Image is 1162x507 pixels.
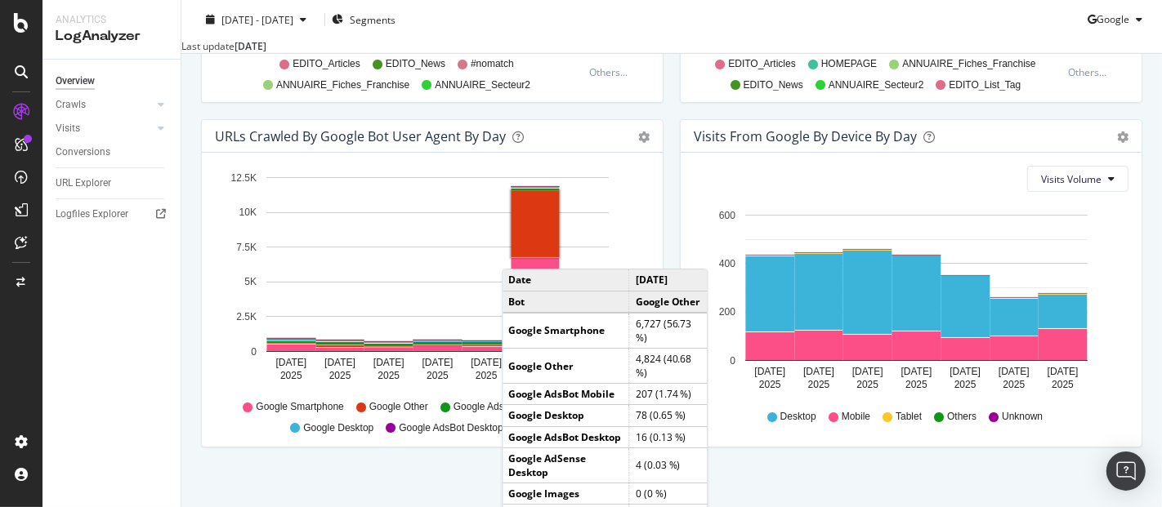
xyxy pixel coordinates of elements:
[56,120,80,137] div: Visits
[329,371,351,382] text: 2025
[231,172,257,184] text: 12.5K
[856,379,878,390] text: 2025
[629,426,707,447] td: 16 (0.13 %)
[1041,172,1102,186] span: Visits Volume
[56,120,153,137] a: Visits
[999,366,1030,377] text: [DATE]
[56,13,168,27] div: Analytics
[503,405,629,426] td: Google Desktop
[303,421,373,435] span: Google Desktop
[503,483,629,505] td: Google Images
[1048,366,1079,377] text: [DATE]
[728,57,795,71] span: EDITO_Articles
[950,78,1021,92] span: EDITO_List_Tag
[1106,451,1146,491] div: Open Intercom Messenger
[251,346,257,358] text: 0
[244,277,257,288] text: 5K
[56,96,153,113] a: Crawls
[280,371,302,382] text: 2025
[56,206,169,223] a: Logfiles Explorer
[905,379,927,390] text: 2025
[399,421,503,435] span: Google AdsBot Desktop
[1052,379,1074,390] text: 2025
[427,371,449,382] text: 2025
[719,210,735,221] text: 600
[629,447,707,483] td: 4 (0.03 %)
[1003,379,1026,390] text: 2025
[332,7,396,33] button: Segments
[694,205,1122,394] svg: A chart.
[369,400,428,414] span: Google Other
[719,307,735,318] text: 200
[194,11,318,27] button: [DATE] - [DATE]
[435,78,530,92] span: ANNUAIRE_Secteur2
[503,291,629,313] td: Bot
[744,78,803,92] span: EDITO_News
[275,358,306,369] text: [DATE]
[808,379,830,390] text: 2025
[638,131,650,143] div: gear
[235,39,266,53] div: [DATE]
[719,258,735,269] text: 400
[503,270,629,291] td: Date
[215,128,506,145] div: URLs Crawled by Google bot User Agent By Day
[629,384,707,405] td: 207 (1.74 %)
[629,405,707,426] td: 78 (0.65 %)
[754,366,785,377] text: [DATE]
[842,410,870,424] span: Mobile
[503,384,629,405] td: Google AdsBot Mobile
[503,447,629,483] td: Google AdSense Desktop
[896,410,922,424] span: Tablet
[221,12,293,26] span: [DATE] - [DATE]
[589,65,635,79] div: Others...
[56,73,95,90] div: Overview
[759,379,781,390] text: 2025
[1068,65,1114,79] div: Others...
[947,410,977,424] span: Others
[56,73,169,90] a: Overview
[422,358,454,369] text: [DATE]
[373,358,404,369] text: [DATE]
[629,291,707,313] td: Google Other
[629,349,707,384] td: 4,824 (40.68 %)
[350,12,396,26] span: Segments
[454,400,551,414] span: Google AdsBot Mobile
[901,366,932,377] text: [DATE]
[236,242,257,253] text: 7.5K
[471,358,502,369] text: [DATE]
[276,78,409,92] span: ANNUAIRE_Fiches_Franchise
[378,371,400,382] text: 2025
[503,349,629,384] td: Google Other
[803,366,834,377] text: [DATE]
[780,410,816,424] span: Desktop
[181,39,266,53] div: Last update
[821,57,877,71] span: HOMEPAGE
[293,57,360,71] span: EDITO_Articles
[1097,12,1129,26] span: Google
[471,57,514,71] span: #nomatch
[256,400,343,414] span: Google Smartphone
[503,313,629,349] td: Google Smartphone
[324,358,355,369] text: [DATE]
[1088,7,1149,33] button: Google
[1117,131,1128,143] div: gear
[56,175,169,192] a: URL Explorer
[56,144,169,161] a: Conversions
[56,96,86,113] div: Crawls
[629,483,707,505] td: 0 (0 %)
[386,57,445,71] span: EDITO_News
[1002,410,1043,424] span: Unknown
[694,128,917,145] div: Visits From Google By Device By Day
[950,366,981,377] text: [DATE]
[902,57,1035,71] span: ANNUAIRE_Fiches_Franchise
[56,206,128,223] div: Logfiles Explorer
[954,379,977,390] text: 2025
[239,207,257,219] text: 10K
[629,313,707,349] td: 6,727 (56.73 %)
[829,78,924,92] span: ANNUAIRE_Secteur2
[852,366,883,377] text: [DATE]
[56,175,111,192] div: URL Explorer
[215,166,643,393] svg: A chart.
